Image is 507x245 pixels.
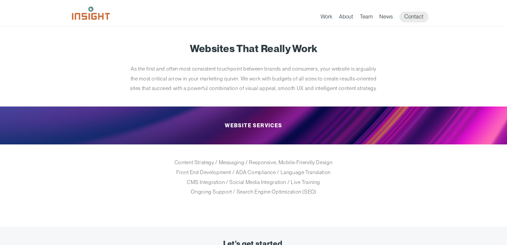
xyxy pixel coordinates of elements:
h1: Websites That Really Work [82,43,425,54]
a: About [339,13,353,22]
a: Contact [399,12,428,22]
a: Work [321,13,332,22]
nav: primary navigation menu [321,12,435,22]
p: As the first and often most consistent touchpoint between brands and consumers, your website is a... [130,64,377,93]
a: News [379,13,393,22]
p: Content Strategy / Messaging / Responsive, Mobile-Friendly Design Front End Development / ADA Com... [130,158,377,197]
a: Team [360,13,373,22]
img: Insight Marketing Design [72,7,110,20]
h2: Website Services [82,107,425,145]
